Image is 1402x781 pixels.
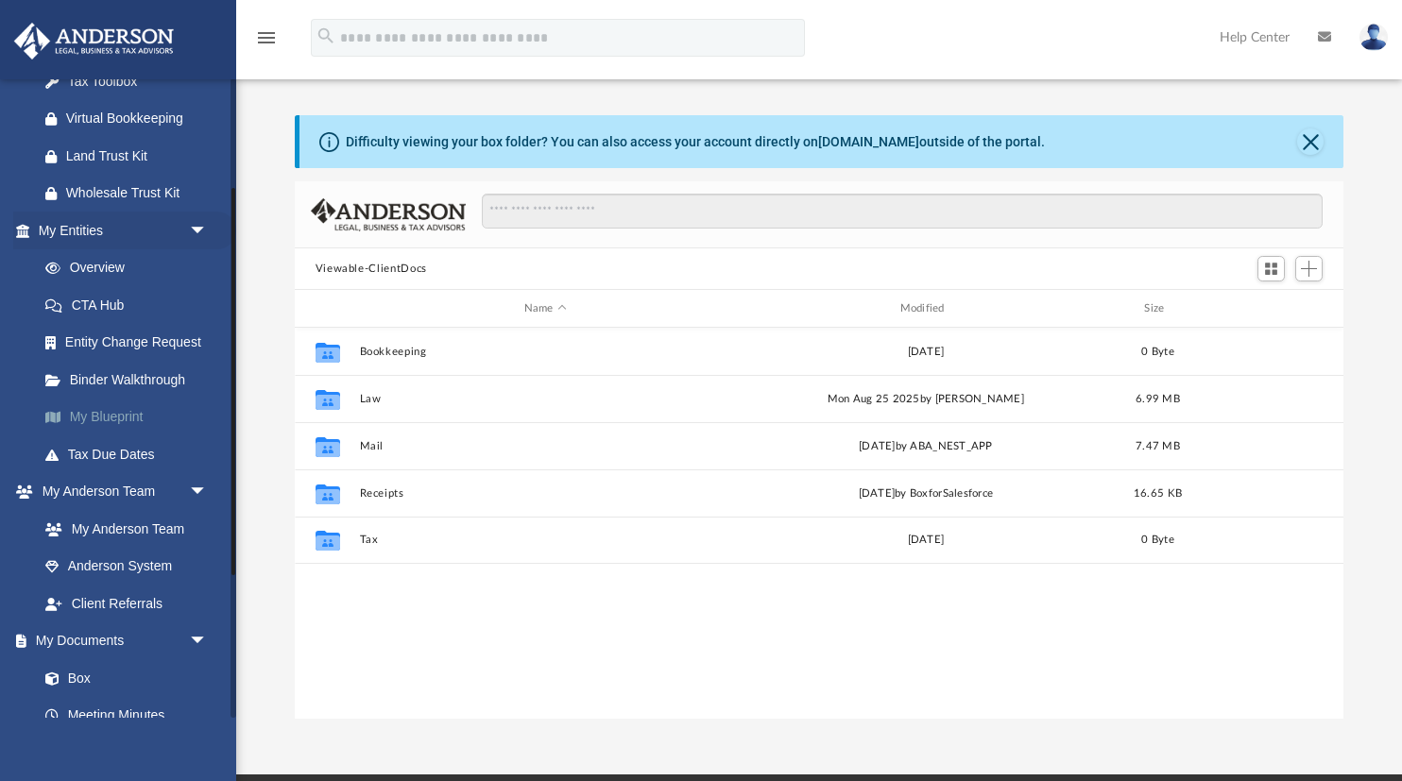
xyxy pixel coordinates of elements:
[295,328,1344,720] div: grid
[26,659,217,697] a: Box
[346,132,1045,152] div: Difficulty viewing your box folder? You can also access your account directly on outside of the p...
[740,344,1112,361] div: [DATE]
[66,107,213,130] div: Virtual Bookkeeping
[740,438,1112,455] div: [DATE] by ABA_NEST_APP
[26,249,236,287] a: Overview
[740,391,1112,408] div: Mon Aug 25 2025 by [PERSON_NAME]
[26,137,236,175] a: Land Trust Kit
[255,26,278,49] i: menu
[358,300,730,317] div: Name
[26,324,236,362] a: Entity Change Request
[1136,441,1180,451] span: 7.47 MB
[26,361,236,399] a: Binder Walkthrough
[740,485,1112,502] div: [DATE] by BoxforSalesforce
[740,532,1112,549] div: [DATE]
[1204,300,1336,317] div: id
[66,144,213,168] div: Land Trust Kit
[1141,347,1174,357] span: 0 Byte
[1120,300,1195,317] div: Size
[26,286,236,324] a: CTA Hub
[482,194,1323,229] input: Search files and folders
[26,548,227,586] a: Anderson System
[26,399,236,436] a: My Blueprint
[26,175,236,212] a: Wholesale Trust Kit
[818,134,919,149] a: [DOMAIN_NAME]
[316,25,336,46] i: search
[26,435,236,473] a: Tax Due Dates
[26,510,217,548] a: My Anderson Team
[1257,256,1286,282] button: Switch to Grid View
[1295,256,1324,282] button: Add
[316,261,427,278] button: Viewable-ClientDocs
[302,300,350,317] div: id
[26,100,236,138] a: Virtual Bookkeeping
[359,393,731,405] button: Law
[739,300,1111,317] div: Modified
[189,622,227,661] span: arrow_drop_down
[359,487,731,500] button: Receipts
[1136,394,1180,404] span: 6.99 MB
[66,181,213,205] div: Wholesale Trust Kit
[1359,24,1388,51] img: User Pic
[9,23,180,59] img: Anderson Advisors Platinum Portal
[1141,535,1174,545] span: 0 Byte
[359,534,731,546] button: Tax
[359,440,731,452] button: Mail
[13,473,227,511] a: My Anderson Teamarrow_drop_down
[1297,128,1324,155] button: Close
[66,70,213,93] div: Tax Toolbox
[26,585,227,622] a: Client Referrals
[26,697,227,735] a: Meeting Minutes
[359,346,731,358] button: Bookkeeping
[13,622,227,660] a: My Documentsarrow_drop_down
[1134,488,1182,499] span: 16.65 KB
[26,62,236,100] a: Tax Toolbox
[13,212,236,249] a: My Entitiesarrow_drop_down
[189,473,227,512] span: arrow_drop_down
[255,36,278,49] a: menu
[189,212,227,250] span: arrow_drop_down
